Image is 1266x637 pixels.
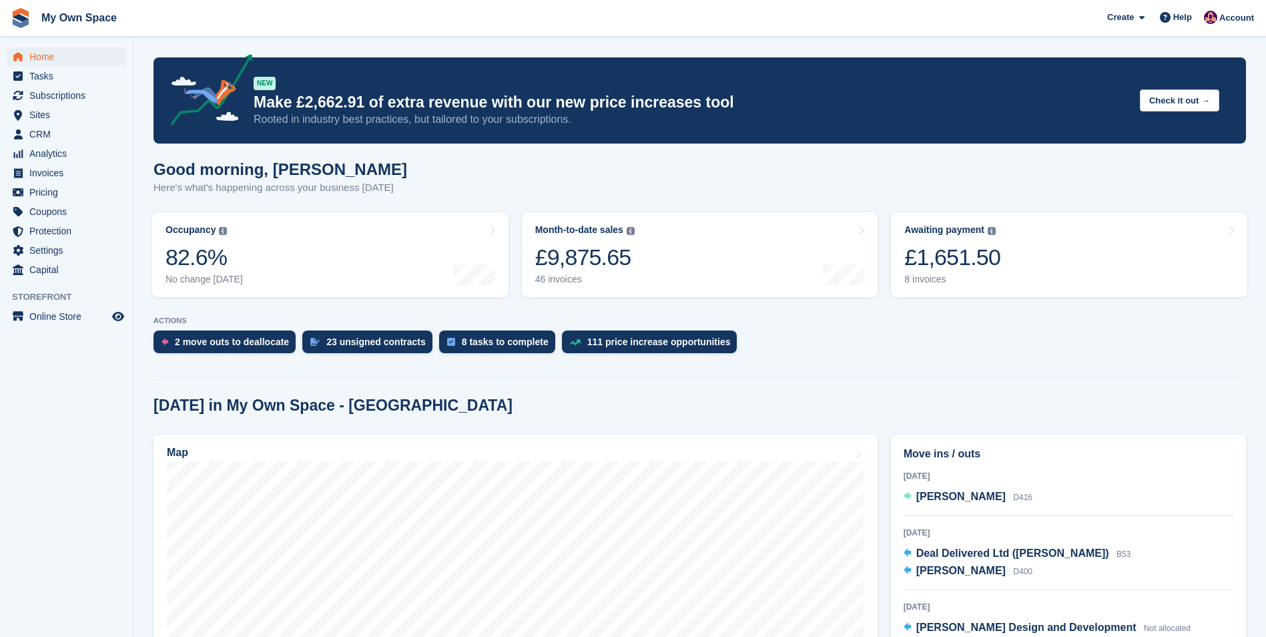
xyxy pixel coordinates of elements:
span: Not allocated [1144,624,1191,633]
span: Settings [29,241,109,260]
h2: Move ins / outs [904,446,1233,462]
div: 2 move outs to deallocate [175,337,289,347]
a: menu [7,183,126,202]
span: Tasks [29,67,109,85]
span: Deal Delivered Ltd ([PERSON_NAME]) [916,548,1109,559]
a: 2 move outs to deallocate [153,331,302,360]
span: Home [29,47,109,66]
span: Account [1219,11,1254,25]
span: Capital [29,260,109,279]
div: [DATE] [904,470,1233,482]
span: Invoices [29,164,109,182]
span: Protection [29,222,109,240]
a: menu [7,241,126,260]
a: [PERSON_NAME] D400 [904,563,1032,580]
a: 111 price increase opportunities [562,331,744,360]
div: Awaiting payment [904,224,984,236]
a: menu [7,47,126,66]
a: menu [7,67,126,85]
a: Deal Delivered Ltd ([PERSON_NAME]) B53 [904,546,1131,563]
div: [DATE] [904,601,1233,613]
p: Make £2,662.91 of extra revenue with our new price increases tool [254,93,1129,112]
span: Create [1107,11,1134,24]
a: menu [7,307,126,326]
img: stora-icon-8386f47178a22dfd0bd8f6a31ec36ba5ce8667c1dd55bd0f319d3a0aa187defe.svg [11,8,31,28]
div: NEW [254,77,276,90]
span: D400 [1013,567,1032,576]
div: 111 price increase opportunities [587,337,731,347]
a: My Own Space [36,7,122,29]
a: Month-to-date sales £9,875.65 46 invoices [522,212,878,297]
span: [PERSON_NAME] Design and Development [916,622,1137,633]
a: menu [7,125,126,144]
a: menu [7,222,126,240]
span: Coupons [29,202,109,221]
div: 82.6% [166,244,243,271]
a: [PERSON_NAME] Design and Development Not allocated [904,620,1191,637]
div: 8 invoices [904,274,1000,285]
div: 46 invoices [535,274,635,285]
span: CRM [29,125,109,144]
span: Pricing [29,183,109,202]
img: icon-info-grey-7440780725fd019a000dd9b08b2336e03edf1995a4989e88bcd33f0948082b44.svg [627,227,635,235]
button: Check it out → [1140,89,1219,112]
a: menu [7,164,126,182]
span: [PERSON_NAME] [916,565,1006,576]
span: Subscriptions [29,86,109,105]
div: £1,651.50 [904,244,1000,271]
h2: Map [167,447,188,459]
a: menu [7,144,126,163]
span: Sites [29,105,109,124]
div: [DATE] [904,527,1233,539]
a: menu [7,260,126,279]
img: task-75834270c22a3079a89374b754ae025e5fb1db73e45f91037f5363f120a921f8.svg [447,338,455,346]
span: [PERSON_NAME] [916,491,1006,502]
div: No change [DATE] [166,274,243,285]
p: Rooted in industry best practices, but tailored to your subscriptions. [254,112,1129,127]
a: menu [7,202,126,221]
a: [PERSON_NAME] D416 [904,489,1032,506]
a: menu [7,86,126,105]
span: Storefront [12,290,133,304]
div: 8 tasks to complete [462,337,549,347]
a: menu [7,105,126,124]
h2: [DATE] in My Own Space - [GEOGRAPHIC_DATA] [153,397,513,415]
img: icon-info-grey-7440780725fd019a000dd9b08b2336e03edf1995a4989e88bcd33f0948082b44.svg [219,227,227,235]
span: Online Store [29,307,109,326]
a: 23 unsigned contracts [302,331,439,360]
div: Occupancy [166,224,216,236]
img: move_outs_to_deallocate_icon-f764333ba52eb49d3ac5e1228854f67142a1ed5810a6f6cc68b1a99e826820c5.svg [162,338,168,346]
a: Occupancy 82.6% No change [DATE] [152,212,509,297]
div: 23 unsigned contracts [326,337,426,347]
span: D416 [1013,493,1032,502]
h1: Good morning, [PERSON_NAME] [153,160,407,178]
p: Here's what's happening across your business [DATE] [153,180,407,196]
p: ACTIONS [153,316,1246,325]
div: £9,875.65 [535,244,635,271]
span: Help [1173,11,1192,24]
img: price_increase_opportunities-93ffe204e8149a01c8c9dc8f82e8f89637d9d84a8eef4429ea346261dce0b2c0.svg [570,339,581,345]
a: Awaiting payment £1,651.50 8 invoices [891,212,1247,297]
span: Analytics [29,144,109,163]
span: B53 [1117,550,1131,559]
div: Month-to-date sales [535,224,623,236]
img: contract_signature_icon-13c848040528278c33f63329250d36e43548de30e8caae1d1a13099fd9432cc5.svg [310,338,320,346]
a: 8 tasks to complete [439,331,562,360]
img: Sergio Tartaglia [1204,11,1217,24]
a: Preview store [110,308,126,325]
img: icon-info-grey-7440780725fd019a000dd9b08b2336e03edf1995a4989e88bcd33f0948082b44.svg [988,227,996,235]
img: price-adjustments-announcement-icon-8257ccfd72463d97f412b2fc003d46551f7dbcb40ab6d574587a9cd5c0d94... [160,54,253,130]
